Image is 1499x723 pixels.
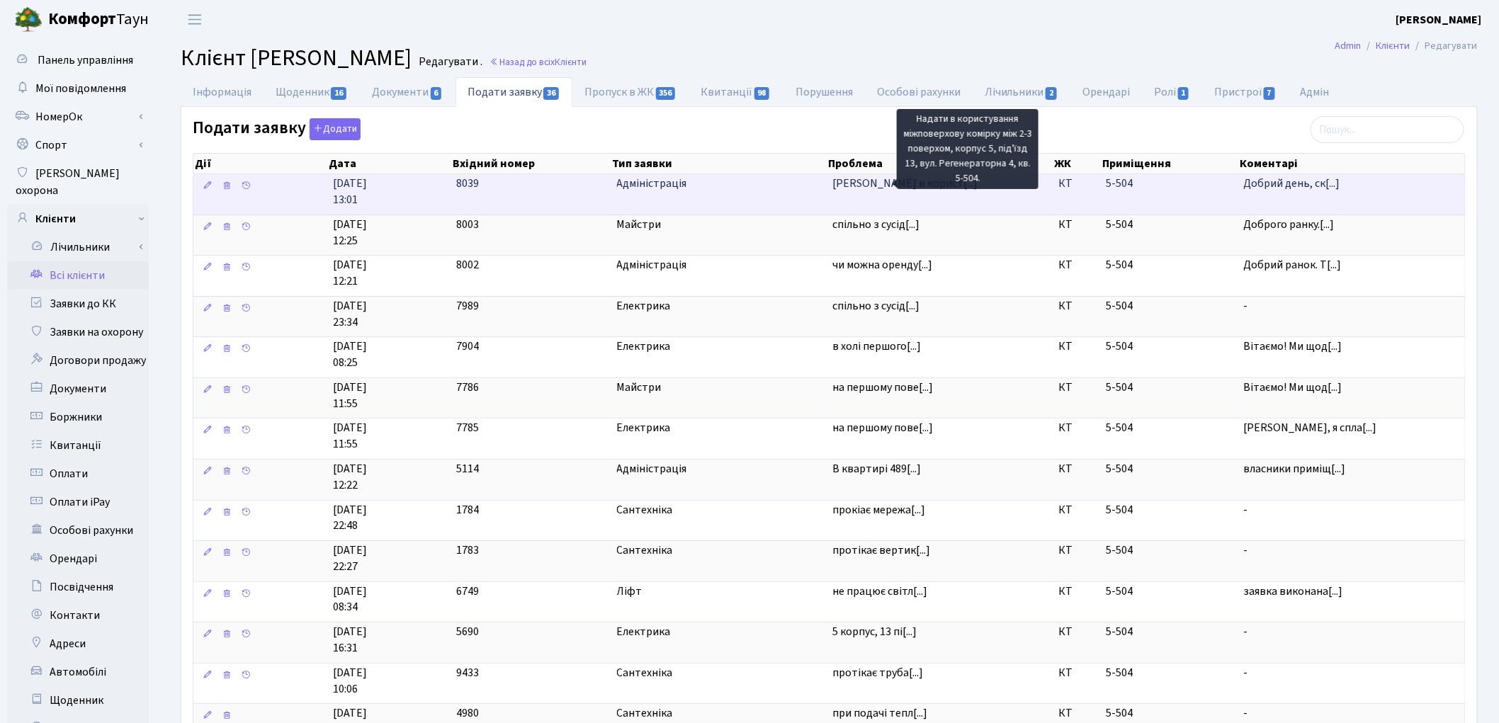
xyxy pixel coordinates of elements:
span: [DATE] 11:55 [333,420,445,452]
a: Спорт [7,131,149,159]
span: 8003 [457,217,480,232]
span: 2 [1046,87,1057,100]
a: [PERSON_NAME] охорона [7,159,149,205]
span: КТ [1058,298,1094,314]
a: Пристрої [1203,77,1289,107]
span: [DATE] 11:55 [333,380,445,412]
span: 5-504 [1107,583,1133,599]
th: Вхідний номер [451,154,611,173]
a: Особові рахунки [865,77,973,107]
span: в холі першого[...] [832,338,921,354]
b: [PERSON_NAME] [1396,12,1482,28]
span: - [1244,542,1459,559]
a: Боржники [7,403,149,431]
span: на першому пове[...] [832,420,933,435]
span: Сантехніка [617,665,822,681]
span: 5-504 [1107,461,1133,477]
a: Пропуск в ЖК [572,77,689,107]
span: 5-504 [1107,542,1133,558]
span: - [1244,665,1459,681]
th: Приміщення [1101,154,1238,173]
span: 5-504 [1107,176,1133,191]
span: Вітаємо! Ми щод[...] [1244,338,1342,354]
span: КТ [1058,338,1094,355]
a: Посвідчення [7,573,149,601]
span: 5-504 [1107,665,1133,681]
a: Щоденник [264,77,360,107]
a: Клієнти [1376,38,1410,53]
span: КТ [1058,624,1094,640]
span: [DATE] 08:25 [333,338,445,371]
a: Щоденник [7,686,149,715]
button: Подати заявку [310,118,361,140]
span: 5-504 [1107,217,1133,232]
span: Доброго ранку.[...] [1244,217,1335,232]
span: - [1244,502,1459,518]
span: 5-504 [1107,298,1133,314]
span: 5-504 [1107,257,1133,273]
span: 356 [656,87,676,100]
span: КТ [1058,176,1094,192]
span: КТ [1058,542,1094,559]
button: Переключити навігацію [177,8,213,31]
span: - [1244,298,1459,314]
span: 5114 [457,461,480,477]
span: 98 [754,87,770,100]
span: 5-504 [1107,338,1133,354]
a: Ролі [1142,77,1202,107]
a: Подати заявку [456,77,572,107]
a: Оплати [7,460,149,488]
span: Електрика [617,338,822,355]
a: Клієнти [7,205,149,233]
span: 8039 [457,176,480,191]
span: 4980 [457,705,480,721]
small: Редагувати . [416,55,482,69]
span: Клієнти [555,55,587,69]
span: Вітаємо! Ми щод[...] [1244,380,1342,395]
a: Панель управління [7,46,149,74]
span: 5-504 [1107,705,1133,721]
span: 5-504 [1107,502,1133,518]
span: спільно з сусід[...] [832,217,920,232]
a: Мої повідомлення [7,74,149,103]
span: 7 [1264,87,1275,100]
a: Договори продажу [7,346,149,375]
span: Адміністрація [617,257,822,273]
span: 7786 [457,380,480,395]
span: Майстри [617,217,822,233]
span: Ліфт [617,583,822,600]
label: Подати заявку [193,118,361,140]
img: logo.png [14,6,43,34]
th: Дата [327,154,451,173]
span: [DATE] 10:06 [333,665,445,698]
span: Сантехніка [617,542,822,559]
span: прокіає мережа[...] [832,502,925,518]
span: 6749 [457,583,480,599]
span: КТ [1058,665,1094,681]
span: [DATE] 08:34 [333,583,445,616]
th: Тип заявки [611,154,827,173]
a: Всі клієнти [7,261,149,290]
a: Орендарі [1070,77,1142,107]
span: [DATE] 12:25 [333,217,445,249]
a: Заявки на охорону [7,318,149,346]
span: Добрий день, ск[...] [1244,176,1340,191]
span: КТ [1058,502,1094,518]
a: Адмін [1289,77,1342,107]
span: [DATE] 22:27 [333,542,445,575]
span: 7989 [457,298,480,314]
a: Порушення [784,77,865,107]
span: 1783 [457,542,480,558]
span: [DATE] 12:22 [333,461,445,494]
span: [PERSON_NAME], я спла[...] [1244,420,1377,435]
a: Квитанції [7,431,149,460]
div: Надати в користування міжповерхову комірку між 2-3 поверхом, корпус 5, під'їзд 13, вул. Регенерат... [897,109,1039,189]
span: КТ [1058,257,1094,273]
a: Автомобілі [7,658,149,686]
span: Електрика [617,298,822,314]
span: [DATE] 23:34 [333,298,445,331]
span: 1 [1178,87,1189,100]
span: Адміністрація [617,461,822,477]
span: спільно з сусід[...] [832,298,920,314]
span: Панель управління [38,52,133,68]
